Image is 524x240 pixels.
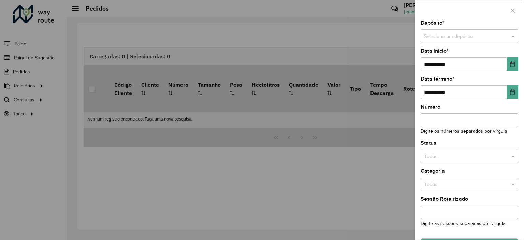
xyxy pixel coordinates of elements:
[507,85,518,99] button: Choose Date
[421,19,445,27] label: Depósito
[421,139,436,147] label: Status
[421,167,445,175] label: Categoria
[421,47,449,55] label: Data início
[421,195,468,203] label: Sessão Roteirizado
[421,129,507,134] small: Digite os números separados por vírgula
[421,103,440,111] label: Número
[421,75,454,83] label: Data término
[507,57,518,71] button: Choose Date
[421,221,505,226] small: Digite as sessões separadas por vírgula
